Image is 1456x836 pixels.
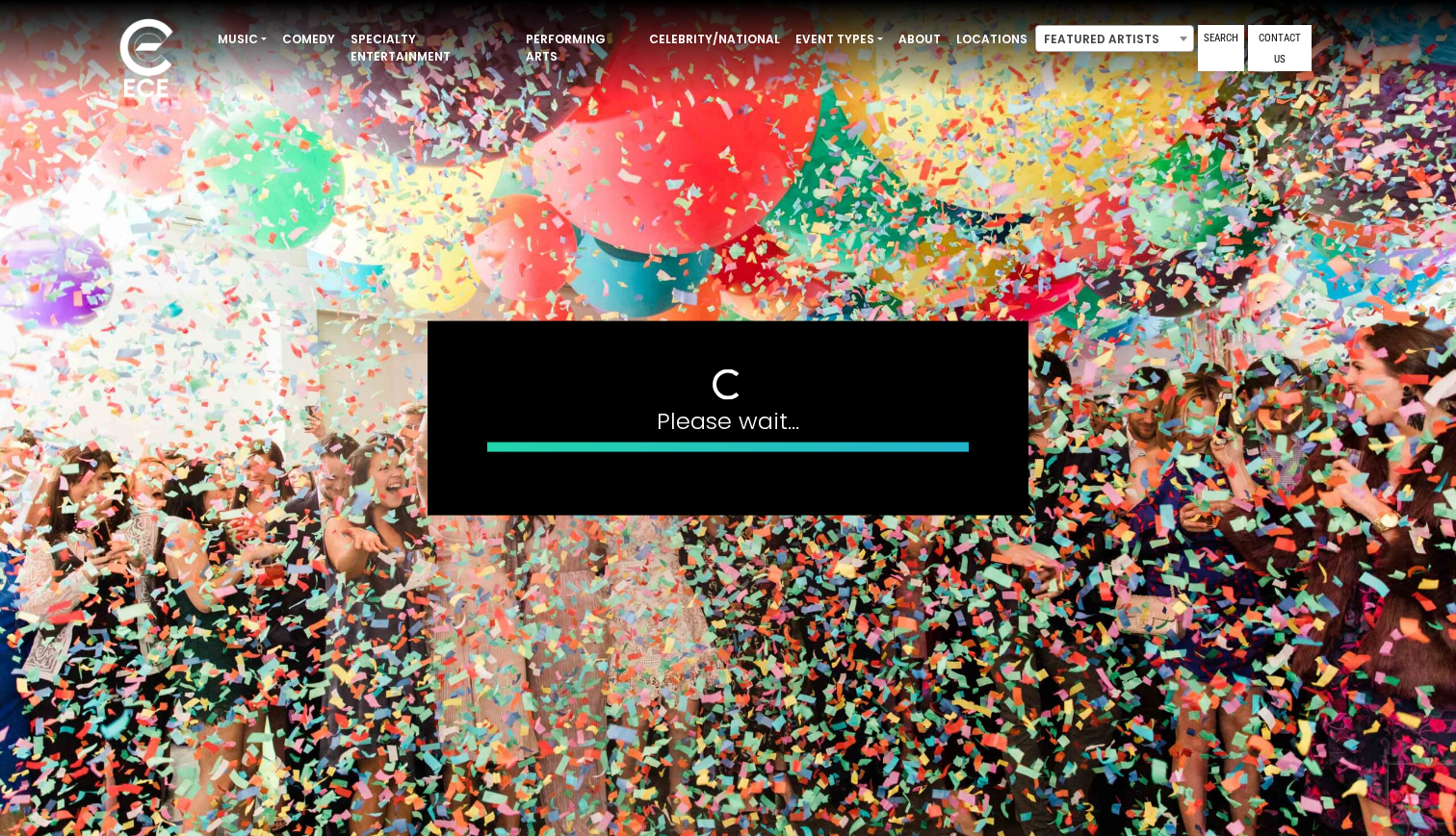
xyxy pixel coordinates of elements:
h4: Please wait... [487,407,969,435]
a: Locations [949,23,1035,56]
a: Comedy [274,23,343,56]
span: Featured Artists [1036,26,1193,53]
a: Music [210,23,274,56]
a: Contact Us [1248,25,1312,71]
a: Performing Arts [518,23,641,73]
a: Specialty Entertainment [343,23,518,73]
a: Search [1198,25,1244,71]
img: ece_new_logo_whitev2-1.png [98,13,195,107]
a: Celebrity/National [641,23,788,56]
a: Event Types [788,23,891,56]
span: Featured Artists [1035,25,1194,52]
a: About [891,23,949,56]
